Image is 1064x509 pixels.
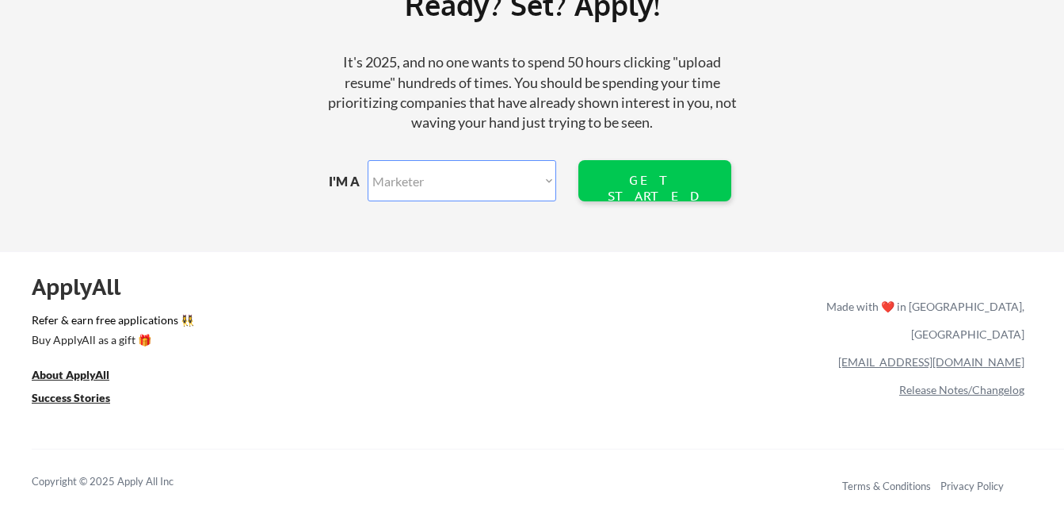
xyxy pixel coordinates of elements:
a: About ApplyAll [32,366,132,386]
a: [EMAIL_ADDRESS][DOMAIN_NAME] [838,355,1024,369]
div: Made with ❤️ in [GEOGRAPHIC_DATA], [GEOGRAPHIC_DATA] [820,293,1024,348]
u: About ApplyAll [32,368,109,381]
div: It's 2025, and no one wants to spend 50 hours clicking "upload resume" hundreds of times. You sho... [321,52,744,132]
div: Buy ApplyAll as a gift 🎁 [32,335,190,346]
a: Release Notes/Changelog [899,383,1024,396]
a: Success Stories [32,389,132,409]
div: ApplyAll [32,274,139,300]
div: GET STARTED [604,173,705,203]
a: Refer & earn free applications 👯‍♀️ [32,315,495,331]
div: I'M A [329,173,372,190]
a: Buy ApplyAll as a gift 🎁 [32,331,190,351]
a: Privacy Policy [940,480,1004,492]
a: Terms & Conditions [842,480,931,492]
u: Success Stories [32,391,110,404]
div: Copyright © 2025 Apply All Inc [32,474,214,490]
